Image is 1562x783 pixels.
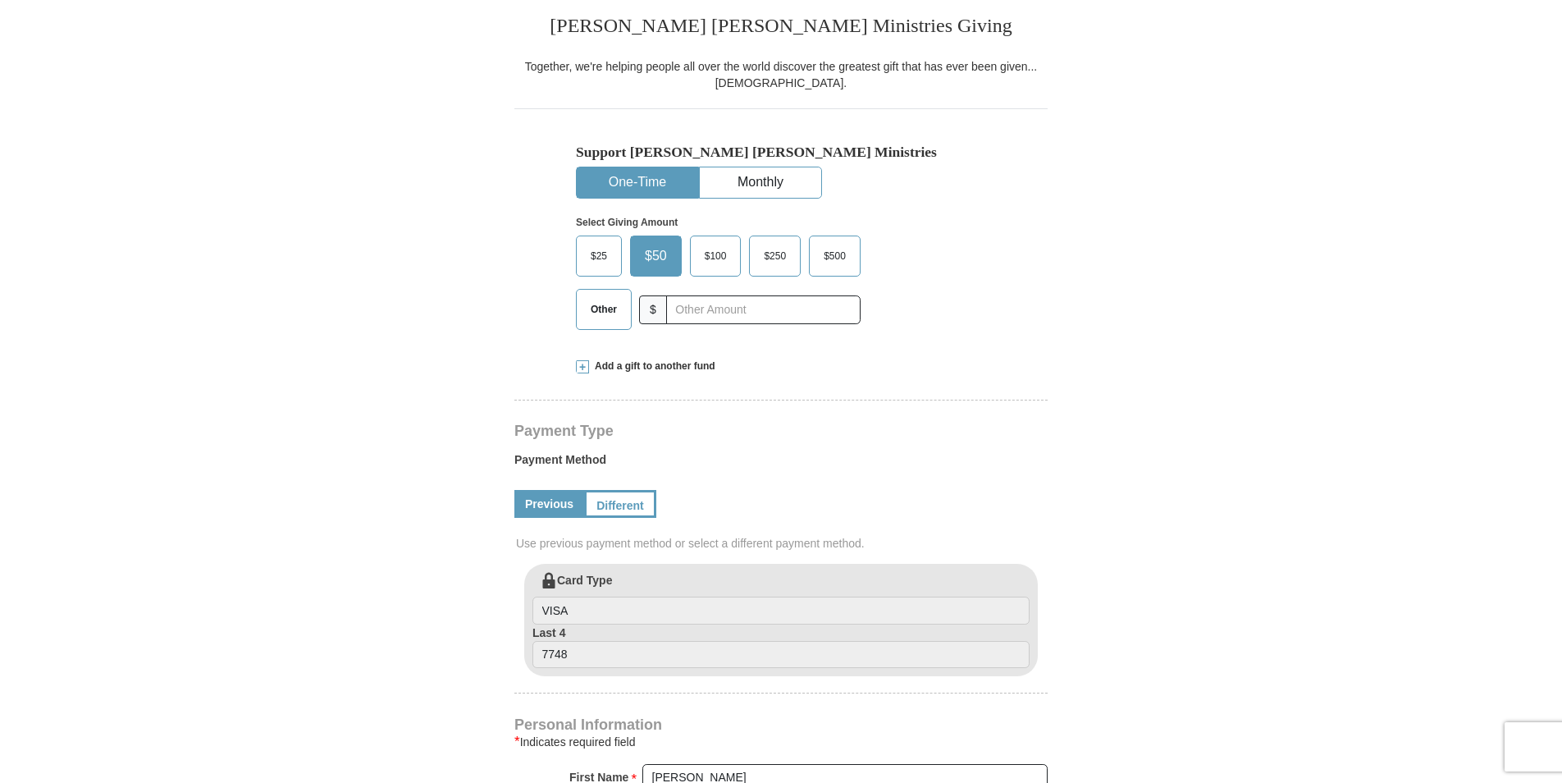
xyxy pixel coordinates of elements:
[637,244,675,268] span: $50
[756,244,794,268] span: $250
[514,732,1048,752] div: Indicates required field
[532,641,1030,669] input: Last 4
[532,572,1030,625] label: Card Type
[514,451,1048,476] label: Payment Method
[514,58,1048,91] div: Together, we're helping people all over the world discover the greatest gift that has ever been g...
[697,244,735,268] span: $100
[532,597,1030,625] input: Card Type
[514,490,584,518] a: Previous
[514,424,1048,437] h4: Payment Type
[815,244,854,268] span: $500
[577,167,698,198] button: One-Time
[639,295,667,324] span: $
[532,625,1030,669] label: Last 4
[584,490,656,518] a: Different
[582,297,625,322] span: Other
[576,144,986,161] h5: Support [PERSON_NAME] [PERSON_NAME] Ministries
[516,535,1049,552] span: Use previous payment method or select a different payment method.
[666,295,861,324] input: Other Amount
[576,217,678,228] strong: Select Giving Amount
[582,244,615,268] span: $25
[700,167,821,198] button: Monthly
[514,718,1048,731] h4: Personal Information
[589,359,715,373] span: Add a gift to another fund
